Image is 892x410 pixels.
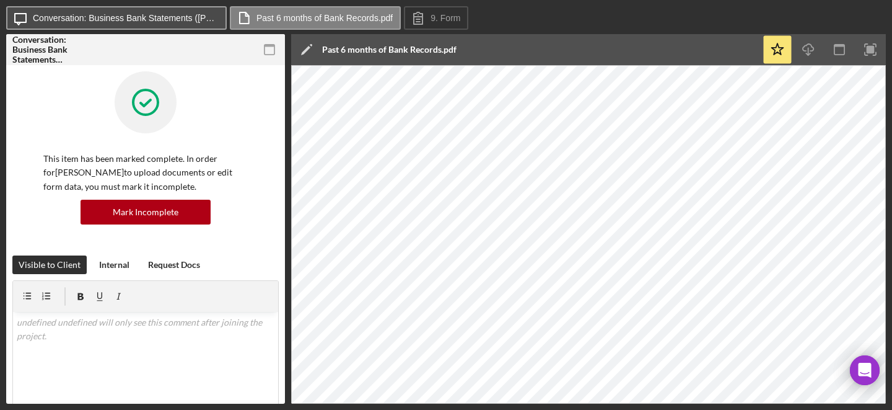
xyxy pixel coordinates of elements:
[113,200,178,225] div: Mark Incomplete
[148,256,200,274] div: Request Docs
[43,152,248,194] p: This item has been marked complete. In order for [PERSON_NAME] to upload documents or edit form d...
[12,256,87,274] button: Visible to Client
[93,256,136,274] button: Internal
[256,13,393,23] label: Past 6 months of Bank Records.pdf
[6,6,227,30] button: Conversation: Business Bank Statements ([PERSON_NAME])
[12,35,99,65] div: Conversation: Business Bank Statements ([PERSON_NAME])
[322,45,457,55] div: Past 6 months of Bank Records.pdf
[81,200,211,225] button: Mark Incomplete
[431,13,460,23] label: 9. Form
[99,256,129,274] div: Internal
[404,6,468,30] button: 9. Form
[230,6,401,30] button: Past 6 months of Bank Records.pdf
[850,355,880,385] div: Open Intercom Messenger
[19,256,81,274] div: Visible to Client
[33,13,219,23] label: Conversation: Business Bank Statements ([PERSON_NAME])
[142,256,206,274] button: Request Docs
